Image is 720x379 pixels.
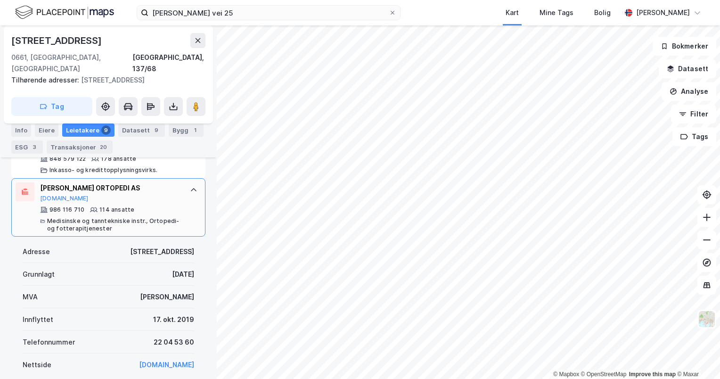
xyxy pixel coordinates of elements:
button: Bokmerker [653,37,716,56]
div: Telefonnummer [23,337,75,348]
a: [DOMAIN_NAME] [139,361,194,369]
div: 178 ansatte [101,155,136,163]
div: Medisinske og tanntekniske instr., Ortopedi- og fotterapitjenester [47,217,180,232]
div: ESG [11,140,43,154]
div: Mine Tags [540,7,573,18]
div: 22 04 53 60 [154,337,194,348]
div: 1 [190,125,200,135]
div: MVA [23,291,38,303]
a: Improve this map [629,371,676,378]
button: Analyse [662,82,716,101]
div: Nettside [23,359,51,371]
div: [PERSON_NAME] ORTOPEDI AS [40,182,180,194]
div: 9 [152,125,161,135]
button: Filter [671,105,716,124]
div: [STREET_ADDRESS] [11,74,198,86]
div: [PERSON_NAME] [140,291,194,303]
div: [PERSON_NAME] [636,7,690,18]
div: Kart [506,7,519,18]
div: [GEOGRAPHIC_DATA], 137/68 [132,52,205,74]
div: Info [11,124,31,137]
span: Tilhørende adresser: [11,76,81,84]
button: Datasett [659,59,716,78]
div: Innflyttet [23,314,53,325]
input: Søk på adresse, matrikkel, gårdeiere, leietakere eller personer [148,6,389,20]
div: 114 ansatte [99,206,134,214]
img: Z [698,310,716,328]
button: Tag [11,97,92,116]
div: [DATE] [172,269,194,280]
div: Inkasso- og kredittopplysningsvirks. [49,166,157,174]
div: Transaksjoner [47,140,113,154]
div: Bolig [594,7,611,18]
img: logo.f888ab2527a4732fd821a326f86c7f29.svg [15,4,114,21]
div: 3 [30,142,39,152]
button: Tags [672,127,716,146]
div: Eiere [35,124,58,137]
div: [STREET_ADDRESS] [130,246,194,257]
div: 20 [98,142,109,152]
div: Adresse [23,246,50,257]
div: [STREET_ADDRESS] [11,33,104,48]
div: Bygg [169,124,204,137]
div: 986 116 710 [49,206,84,214]
a: OpenStreetMap [581,371,627,378]
div: 17. okt. 2019 [153,314,194,325]
button: [DOMAIN_NAME] [40,195,89,202]
div: Leietakere [62,124,115,137]
div: 9 [101,125,111,135]
a: Mapbox [553,371,579,378]
div: Grunnlagt [23,269,55,280]
iframe: Chat Widget [673,334,720,379]
div: Datasett [118,124,165,137]
div: 0661, [GEOGRAPHIC_DATA], [GEOGRAPHIC_DATA] [11,52,132,74]
div: 848 579 122 [49,155,86,163]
